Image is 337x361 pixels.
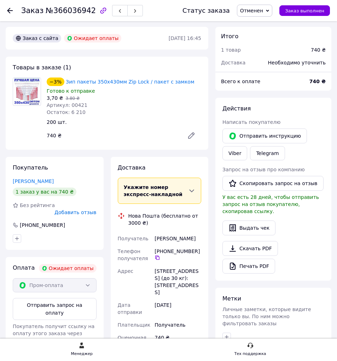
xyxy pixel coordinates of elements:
[221,47,241,53] span: 1 товар
[182,7,230,14] div: Статус заказа
[234,350,266,357] div: Тех поддержка
[118,164,146,171] span: Доставка
[47,109,86,115] span: Остаток: 6 210
[309,79,326,84] b: 740 ₴
[7,7,13,14] div: Вернуться назад
[44,131,179,141] div: 740 ₴
[221,33,238,40] span: Итого
[13,34,61,42] div: Заказ с сайта
[127,212,203,227] div: Нова Пошта (бесплатно от 3000 ₴)
[222,146,247,160] a: Viber
[169,35,201,41] time: [DATE] 16:45
[250,146,285,160] a: Telegram
[181,128,201,143] a: Редактировать
[39,264,97,273] div: Ожидает оплаты
[54,210,96,215] span: Добавить отзыв
[13,178,54,184] a: [PERSON_NAME]
[47,102,87,108] span: Артикул: 00421
[311,46,326,53] div: 740 ₴
[153,331,203,351] div: 740 ₴
[222,167,305,172] span: Запрос на отзыв про компанию
[47,88,95,94] span: Готово к отправке
[47,95,63,101] span: 3,70 ₴
[64,34,122,42] div: Ожидает оплаты
[222,105,251,112] span: Действия
[13,188,76,196] div: 1 заказ у вас на 740 ₴
[153,232,203,245] div: [PERSON_NAME]
[44,117,204,127] div: 200 шт.
[13,298,97,320] button: Отправить запрос на оплату
[155,248,201,260] div: [PHONE_NUMBER]
[20,202,55,208] span: Без рейтинга
[118,335,146,348] span: Оценочная стоимость
[118,322,151,328] span: Плательщик
[21,6,43,15] span: Заказ
[13,164,48,171] span: Покупатель
[118,236,149,241] span: Получатель
[46,6,96,15] span: №366036942
[153,319,203,331] div: Получатель
[222,259,275,274] a: Печать PDF
[222,194,319,214] span: У вас есть 28 дней, чтобы отправить запрос на отзыв покупателю, скопировав ссылку.
[222,241,278,256] a: Скачать PDF
[240,8,263,13] span: Отменен
[124,184,182,197] span: Укажите номер экспресс-накладной
[71,350,92,357] div: Менеджер
[264,55,330,70] div: Необходимо уточнить
[118,248,148,261] span: Телефон получателя
[279,5,330,16] button: Заказ выполнен
[118,268,133,274] span: Адрес
[47,78,64,86] div: −3%
[13,64,71,71] span: Товары в заказе (1)
[222,295,241,302] span: Метки
[222,119,280,125] span: Написать покупателю
[222,306,311,326] span: Личные заметки, которые видите только вы. По ним можно фильтровать заказы
[222,220,275,235] button: Выдать чек
[222,176,324,191] button: Скопировать запрос на отзыв
[118,302,142,315] span: Дата отправки
[14,78,40,105] img: Зип пакеты 350х430мм Zip Lock / пакет с замком
[222,128,307,143] button: Отправить инструкцию
[153,265,203,299] div: [STREET_ADDRESS] (до 30 кг): [STREET_ADDRESS]
[65,96,80,101] span: 3.80 ₴
[153,299,203,319] div: [DATE]
[66,79,194,85] a: Зип пакеты 350х430мм Zip Lock / пакет с замком
[13,264,35,271] span: Оплата
[19,222,66,229] div: [PHONE_NUMBER]
[221,60,245,65] span: Доставка
[221,79,260,84] span: Всего к оплате
[285,8,324,13] span: Заказ выполнен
